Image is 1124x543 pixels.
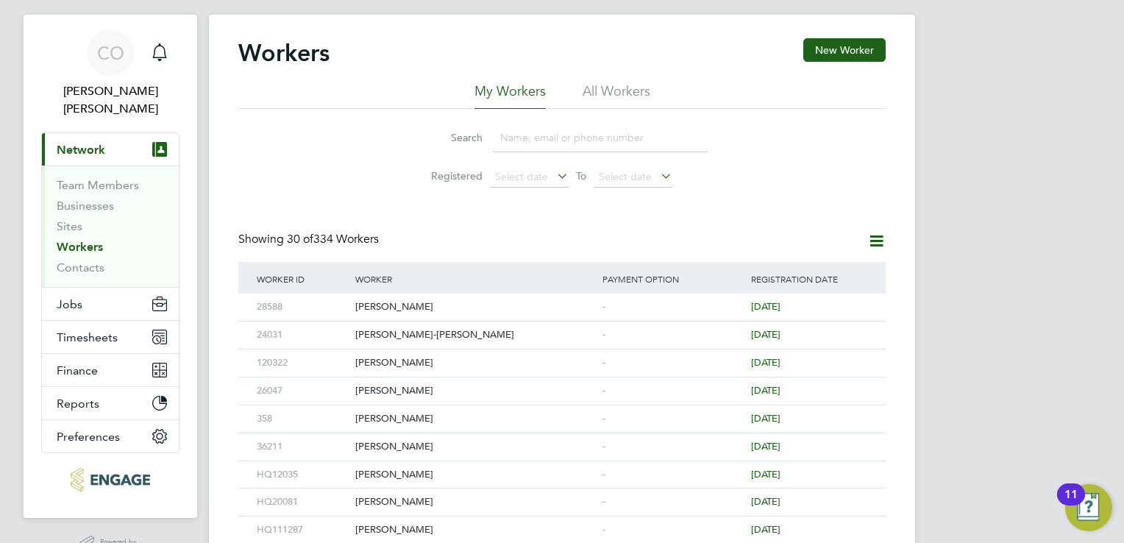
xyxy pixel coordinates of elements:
div: [PERSON_NAME] [352,461,599,489]
h2: Workers [238,38,330,68]
input: Name, email or phone number [493,124,708,152]
a: Team Members [57,178,139,192]
div: HQ12035 [253,461,352,489]
a: 26047[PERSON_NAME]-[DATE] [253,377,871,389]
div: [PERSON_NAME]-[PERSON_NAME] [352,322,599,349]
span: [DATE] [751,384,780,397]
div: 24031 [253,322,352,349]
img: carbonrecruitment-logo-retina.png [71,468,149,491]
div: - [599,405,747,433]
a: CO[PERSON_NAME] [PERSON_NAME] [41,29,179,118]
div: - [599,377,747,405]
a: Workers [57,240,103,254]
button: Open Resource Center, 11 new notifications [1065,484,1112,531]
span: Select date [495,170,548,183]
div: [PERSON_NAME] [352,294,599,321]
div: HQ20081 [253,489,352,516]
div: - [599,349,747,377]
a: 358[PERSON_NAME]-[DATE] [253,405,871,417]
div: [PERSON_NAME] [352,349,599,377]
a: 36211[PERSON_NAME]-[DATE] [253,433,871,445]
div: - [599,489,747,516]
a: Businesses [57,199,114,213]
div: - [599,461,747,489]
div: - [599,294,747,321]
span: 334 Workers [287,232,379,246]
span: Timesheets [57,330,118,344]
div: [PERSON_NAME] [352,405,599,433]
div: Registration Date [747,262,871,296]
button: Network [42,133,179,166]
a: HQ12035[PERSON_NAME]-[DATE] [253,461,871,473]
div: 120322 [253,349,352,377]
span: [DATE] [751,523,780,536]
li: My Workers [474,82,546,109]
label: Search [416,131,483,144]
span: CO [97,43,124,63]
button: Timesheets [42,321,179,353]
button: Finance [42,354,179,386]
span: 30 of [287,232,313,246]
div: [PERSON_NAME] [352,489,599,516]
div: Worker [352,262,599,296]
span: [DATE] [751,468,780,480]
button: Jobs [42,288,179,320]
span: Select date [599,170,652,183]
li: All Workers [583,82,650,109]
div: Network [42,166,179,287]
a: HQ111287[PERSON_NAME]-[DATE] [253,516,871,528]
span: [DATE] [751,495,780,508]
div: - [599,433,747,461]
span: [DATE] [751,356,780,369]
a: HQ20081[PERSON_NAME]-[DATE] [253,488,871,500]
div: Showing [238,232,382,247]
span: [DATE] [751,328,780,341]
span: [DATE] [751,440,780,452]
div: 11 [1064,494,1078,514]
span: To [572,166,591,185]
div: [PERSON_NAME] [352,433,599,461]
span: Finance [57,363,98,377]
div: 358 [253,405,352,433]
button: Reports [42,387,179,419]
div: Payment Option [599,262,747,296]
a: Contacts [57,260,104,274]
div: - [599,322,747,349]
span: [DATE] [751,300,780,313]
button: Preferences [42,420,179,452]
span: Jobs [57,297,82,311]
nav: Main navigation [24,15,197,518]
span: [DATE] [751,412,780,425]
div: 36211 [253,433,352,461]
a: Go to home page [41,468,179,491]
a: Sites [57,219,82,233]
span: Reports [57,397,99,411]
div: [PERSON_NAME] [352,377,599,405]
a: 24031[PERSON_NAME]-[PERSON_NAME]-[DATE] [253,321,871,333]
span: Network [57,143,105,157]
div: 26047 [253,377,352,405]
a: 120322[PERSON_NAME]-[DATE] [253,349,871,361]
span: Connor O'sullivan [41,82,179,118]
span: Preferences [57,430,120,444]
div: Worker ID [253,262,352,296]
a: 28588[PERSON_NAME]-[DATE] [253,293,871,305]
div: 28588 [253,294,352,321]
label: Registered [416,169,483,182]
button: New Worker [803,38,886,62]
